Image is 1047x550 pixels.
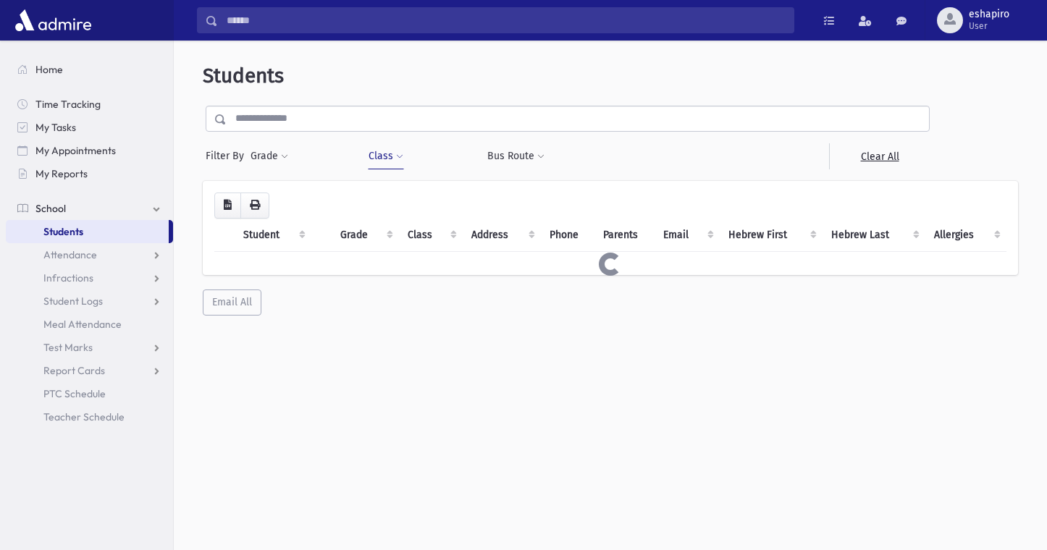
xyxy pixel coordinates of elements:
[43,387,106,400] span: PTC Schedule
[969,9,1009,20] span: eshapiro
[6,313,173,336] a: Meal Attendance
[203,289,261,316] button: Email All
[925,219,1007,252] th: Allergies
[6,405,173,428] a: Teacher Schedule
[829,143,930,169] a: Clear All
[6,220,169,243] a: Students
[655,219,719,252] th: Email
[6,336,173,359] a: Test Marks
[487,143,545,169] button: Bus Route
[6,359,173,382] a: Report Cards
[203,64,284,88] span: Students
[35,98,101,111] span: Time Tracking
[214,192,241,219] button: CSV
[35,144,116,157] span: My Appointments
[6,382,173,405] a: PTC Schedule
[368,143,404,169] button: Class
[6,243,173,266] a: Attendance
[594,219,655,252] th: Parents
[206,148,250,164] span: Filter By
[541,219,594,252] th: Phone
[235,219,312,252] th: Student
[463,219,541,252] th: Address
[6,266,173,289] a: Infractions
[43,271,93,284] span: Infractions
[35,121,76,134] span: My Tasks
[399,219,463,252] th: Class
[35,202,66,215] span: School
[6,116,173,139] a: My Tasks
[43,318,122,331] span: Meal Attendance
[35,63,63,76] span: Home
[6,289,173,313] a: Student Logs
[969,20,1009,32] span: User
[43,364,105,377] span: Report Cards
[43,248,97,261] span: Attendance
[823,219,925,252] th: Hebrew Last
[43,341,93,354] span: Test Marks
[43,410,125,423] span: Teacher Schedule
[43,295,103,308] span: Student Logs
[6,93,173,116] a: Time Tracking
[43,225,83,238] span: Students
[12,6,95,35] img: AdmirePro
[6,162,173,185] a: My Reports
[720,219,823,252] th: Hebrew First
[6,58,173,81] a: Home
[218,7,794,33] input: Search
[35,167,88,180] span: My Reports
[6,197,173,220] a: School
[6,139,173,162] a: My Appointments
[332,219,399,252] th: Grade
[240,192,269,219] button: Print
[250,143,289,169] button: Grade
